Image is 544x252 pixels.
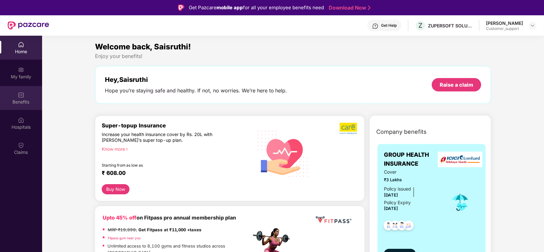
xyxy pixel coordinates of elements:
[372,23,379,29] img: svg+xml;base64,PHN2ZyBpZD0iSGVscC0zMngzMiIgeG1sbnM9Imh0dHA6Ly93d3cudzMub3JnLzIwMDAvc3ZnIiB3aWR0aD...
[102,132,224,143] div: Increase your health insurance cover by Rs. 20L with [PERSON_NAME]’s super top-up plan.
[102,184,129,194] button: Buy Now
[217,4,243,11] strong: mobile app
[381,23,397,28] div: Get Help
[189,4,324,11] div: Get Pazcare for all your employee benefits need
[138,227,202,232] strong: Get Fitpass at ₹11,000 +taxes
[376,127,427,136] span: Company benefits
[108,236,141,240] a: Fitpass gym near you
[18,41,24,48] img: svg+xml;base64,PHN2ZyBpZD0iSG9tZSIgeG1sbnM9Imh0dHA6Ly93d3cudzMub3JnLzIwMDAvc3ZnIiB3aWR0aD0iMjAiIG...
[387,219,403,234] img: svg+xml;base64,PHN2ZyB4bWxucz0iaHR0cDovL3d3dy53My5vcmcvMjAwMC9zdmciIHdpZHRoPSI0OC45MTUiIGhlaWdodD...
[384,150,441,169] span: GROUP HEALTH INSURANCE
[486,20,523,26] div: [PERSON_NAME]
[381,219,396,234] img: svg+xml;base64,PHN2ZyB4bWxucz0iaHR0cDovL3d3dy53My5vcmcvMjAwMC9zdmciIHdpZHRoPSI0OC45NDMiIGhlaWdodD...
[368,4,371,11] img: Stroke
[102,170,245,177] div: ₹ 608.00
[486,26,523,31] div: Customer_support
[125,148,129,151] span: right
[384,206,398,211] span: [DATE]
[384,185,411,192] div: Policy issued
[18,92,24,98] img: svg+xml;base64,PHN2ZyBpZD0iQmVuZWZpdHMiIHhtbG5zPSJodHRwOi8vd3d3LnczLm9yZy8yMDAwL3N2ZyIgd2lkdGg9Ij...
[18,67,24,73] img: svg+xml;base64,PHN2ZyB3aWR0aD0iMjAiIGhlaWdodD0iMjAiIHZpZXdCb3g9IjAgMCAyMCAyMCIgZmlsbD0ibm9uZSIgeG...
[8,21,49,30] img: New Pazcare Logo
[418,22,423,29] span: Z
[103,214,136,221] b: Upto 45% off
[253,122,313,184] img: svg+xml;base64,PHN2ZyB4bWxucz0iaHR0cDovL3d3dy53My5vcmcvMjAwMC9zdmciIHhtbG5zOnhsaW5rPSJodHRwOi8vd3...
[384,192,398,198] span: [DATE]
[102,146,247,151] div: Know more
[384,169,441,176] span: Cover
[428,23,473,29] div: ZUPERSOFT SOLUTIONS PRIVATE LIMITED
[384,199,411,206] div: Policy Expiry
[95,53,491,60] div: Enjoy your benefits!
[314,214,353,226] img: fppp.png
[438,152,482,167] img: insurerLogo
[108,227,137,232] del: MRP ₹19,999,
[102,163,224,167] div: Starting from as low as
[103,214,236,221] b: on Fitpass pro annual membership plan
[95,42,191,51] span: Welcome back, Saisruthi!
[329,4,369,11] a: Download Now
[384,176,441,183] span: ₹3 Lakhs
[401,219,416,234] img: svg+xml;base64,PHN2ZyB4bWxucz0iaHR0cDovL3d3dy53My5vcmcvMjAwMC9zdmciIHdpZHRoPSI0OC45NDMiIGhlaWdodD...
[530,23,535,28] img: svg+xml;base64,PHN2ZyBpZD0iRHJvcGRvd24tMzJ4MzIiIHhtbG5zPSJodHRwOi8vd3d3LnczLm9yZy8yMDAwL3N2ZyIgd2...
[450,192,471,213] img: icon
[440,81,473,88] div: Raise a claim
[178,4,184,11] img: Logo
[340,122,358,134] img: b5dec4f62d2307b9de63beb79f102df3.png
[102,122,251,129] div: Super-topup Insurance
[105,76,287,83] div: Hey, Saisruthi
[394,219,410,234] img: svg+xml;base64,PHN2ZyB4bWxucz0iaHR0cDovL3d3dy53My5vcmcvMjAwMC9zdmciIHdpZHRoPSI0OC45NDMiIGhlaWdodD...
[105,87,287,94] div: Hope you’re staying safe and healthy. If not, no worries. We’re here to help.
[18,117,24,123] img: svg+xml;base64,PHN2ZyBpZD0iSG9zcGl0YWxzIiB4bWxucz0iaHR0cDovL3d3dy53My5vcmcvMjAwMC9zdmciIHdpZHRoPS...
[18,142,24,148] img: svg+xml;base64,PHN2ZyBpZD0iQ2xhaW0iIHhtbG5zPSJodHRwOi8vd3d3LnczLm9yZy8yMDAwL3N2ZyIgd2lkdGg9IjIwIi...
